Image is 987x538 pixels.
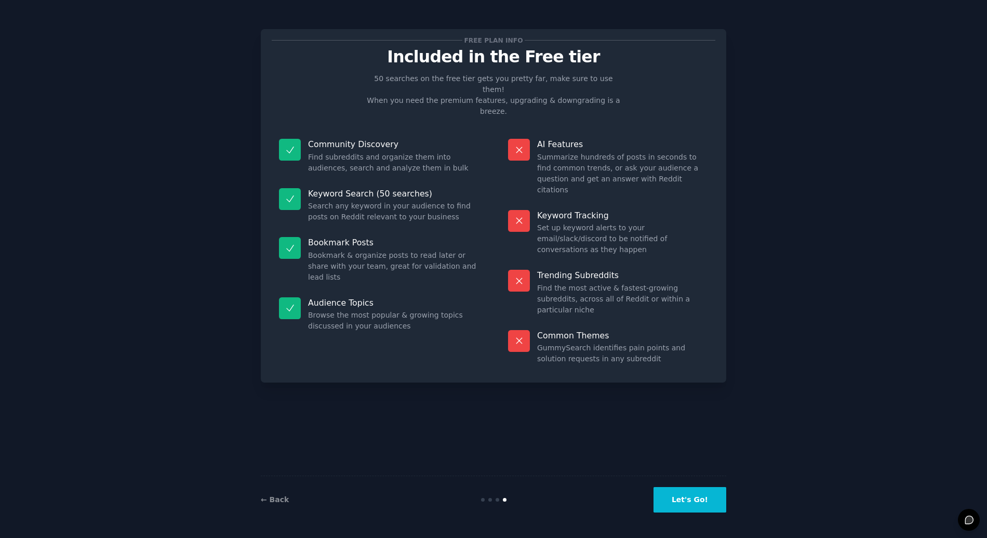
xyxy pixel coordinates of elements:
[363,73,624,117] p: 50 searches on the free tier gets you pretty far, make sure to use them! When you need the premiu...
[537,270,708,281] p: Trending Subreddits
[537,139,708,150] p: AI Features
[308,237,479,248] p: Bookmark Posts
[308,201,479,222] dd: Search any keyword in your audience to find posts on Reddit relevant to your business
[537,283,708,316] dd: Find the most active & fastest-growing subreddits, across all of Reddit or within a particular niche
[537,222,708,255] dd: Set up keyword alerts to your email/slack/discord to be notified of conversations as they happen
[462,35,525,46] span: Free plan info
[308,310,479,332] dd: Browse the most popular & growing topics discussed in your audiences
[308,152,479,174] dd: Find subreddits and organize them into audiences, search and analyze them in bulk
[261,495,289,504] a: ← Back
[272,48,715,66] p: Included in the Free tier
[308,250,479,283] dd: Bookmark & organize posts to read later or share with your team, great for validation and lead lists
[308,188,479,199] p: Keyword Search (50 searches)
[537,330,708,341] p: Common Themes
[653,487,726,513] button: Let's Go!
[537,210,708,221] p: Keyword Tracking
[308,139,479,150] p: Community Discovery
[537,343,708,364] dd: GummySearch identifies pain points and solution requests in any subreddit
[308,297,479,308] p: Audience Topics
[537,152,708,195] dd: Summarize hundreds of posts in seconds to find common trends, or ask your audience a question and...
